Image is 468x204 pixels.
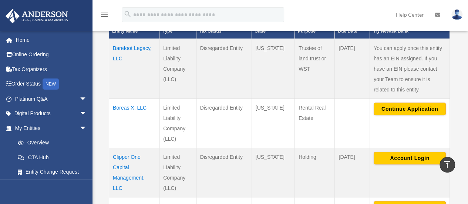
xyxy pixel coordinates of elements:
span: Entity Name [112,29,138,34]
td: Boreas X, LLC [109,98,159,148]
td: [DATE] [335,148,370,197]
span: Record Type [162,20,178,34]
button: Account Login [374,152,446,164]
a: My Entitiesarrow_drop_down [5,121,94,136]
td: Trustee of land trust or WST [295,39,335,99]
a: Online Ordering [5,47,98,62]
i: search [124,10,132,18]
span: Organization State [255,20,282,34]
a: Order StatusNEW [5,77,98,92]
span: arrow_drop_down [80,106,94,121]
a: Overview [10,136,91,150]
span: Tax Status [199,29,222,34]
img: Anderson Advisors Platinum Portal [3,9,70,23]
td: Disregarded Entity [196,39,252,99]
span: arrow_drop_down [80,91,94,107]
td: Limited Liability Company (LLC) [159,148,196,197]
td: [US_STATE] [252,148,294,197]
td: Barefoot Legacy, LLC [109,39,159,99]
a: Platinum Q&Aarrow_drop_down [5,91,98,106]
td: Disregarded Entity [196,148,252,197]
a: Entity Change Request [10,165,94,180]
td: [US_STATE] [252,98,294,148]
button: Continue Application [374,103,446,115]
a: Account Login [374,154,446,160]
td: Holding [295,148,335,197]
td: Rental Real Estate [295,98,335,148]
div: NEW [43,78,59,90]
a: vertical_align_top [440,157,455,173]
i: menu [100,10,109,19]
a: CTA Hub [10,150,94,165]
td: Limited Liability Company (LLC) [159,39,196,99]
iframe: To enrich screen reader interactions, please activate Accessibility in Grammarly extension settings [393,165,459,195]
img: User Pic [451,9,462,20]
a: menu [100,13,109,19]
span: Federal Return Due Date [338,11,357,34]
span: arrow_drop_down [80,121,94,136]
i: vertical_align_top [443,160,452,169]
td: Disregarded Entity [196,98,252,148]
td: Limited Liability Company (LLC) [159,98,196,148]
a: Tax Organizers [5,62,98,77]
td: You can apply once this entity has an EIN assigned. If you have an EIN please contact your Team t... [370,39,450,99]
td: Clipper One Capital Management, LLC [109,148,159,197]
td: [US_STATE] [252,39,294,99]
span: Business Purpose [298,20,317,34]
a: Home [5,33,98,47]
td: [DATE] [335,39,370,99]
a: Digital Productsarrow_drop_down [5,106,98,121]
